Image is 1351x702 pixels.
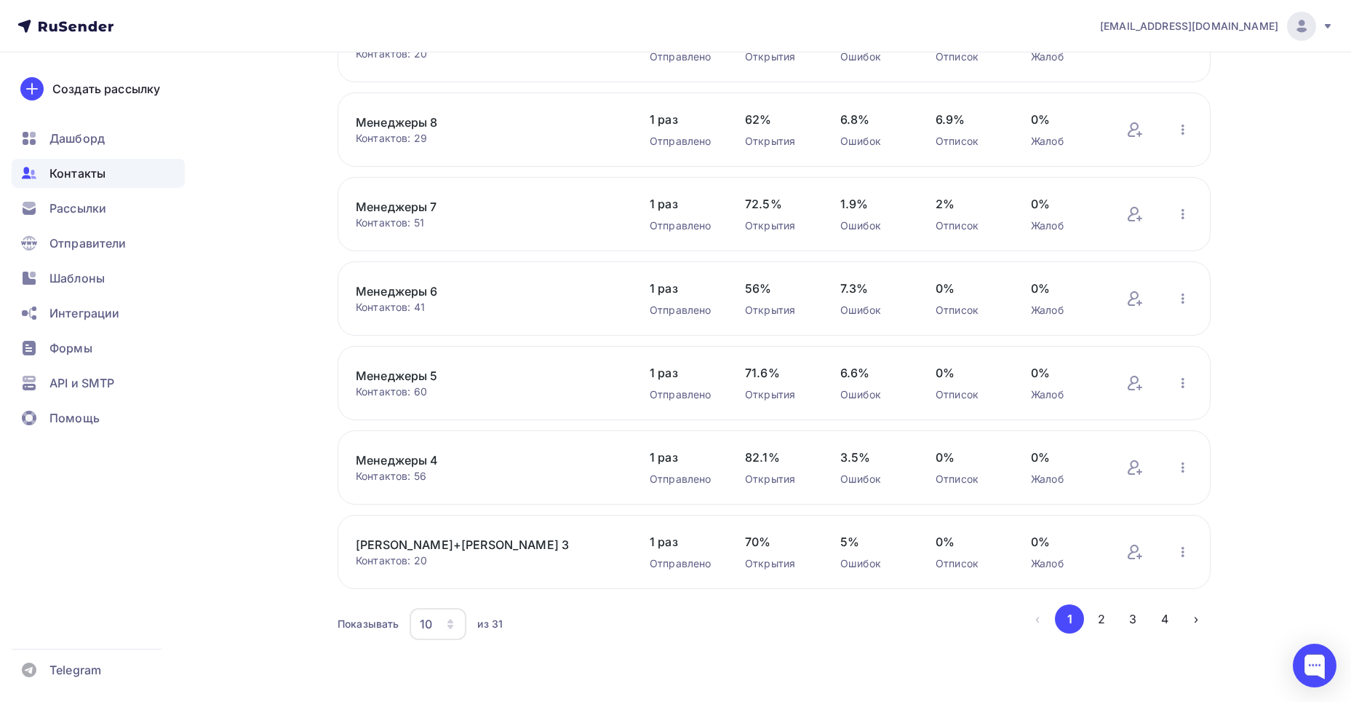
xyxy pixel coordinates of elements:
[650,303,716,318] div: Отправлено
[12,229,185,258] a: Отправители
[52,80,160,98] div: Создать рассылку
[840,449,906,466] span: 3.5%
[745,111,811,128] span: 62%
[840,218,906,233] div: Ошибок
[1031,449,1097,466] span: 0%
[650,556,716,571] div: Отправлено
[1118,604,1147,634] button: Go to page 3
[936,50,1002,64] div: Отписок
[650,533,716,551] span: 1 раз
[1031,303,1097,318] div: Жалоб
[1150,604,1179,634] button: Go to page 4
[745,364,811,382] span: 71.6%
[477,617,503,631] div: из 31
[840,50,906,64] div: Ошибок
[1087,604,1116,634] button: Go to page 2
[745,556,811,571] div: Открытия
[745,218,811,233] div: Открытия
[650,218,716,233] div: Отправлено
[1100,19,1278,33] span: [EMAIL_ADDRESS][DOMAIN_NAME]
[745,472,811,486] div: Открытия
[356,553,621,568] div: Контактов: 20
[49,661,101,679] span: Telegram
[1024,604,1211,634] ul: Pagination
[420,615,432,633] div: 10
[745,50,811,64] div: Открытия
[356,384,621,399] div: Контактов: 60
[356,283,603,300] a: Менеджеры 6
[356,536,603,553] a: [PERSON_NAME]+[PERSON_NAME] 3
[936,556,1002,571] div: Отписок
[1031,111,1097,128] span: 0%
[745,533,811,551] span: 70%
[12,159,185,188] a: Контакты
[49,409,100,427] span: Помощь
[356,216,621,230] div: Контактов: 51
[49,130,105,147] span: Дашборд
[840,387,906,402] div: Ошибок
[356,300,621,315] div: Контактов: 41
[12,124,185,153] a: Дашборд
[936,134,1002,149] div: Отписок
[936,195,1002,213] span: 2%
[840,280,906,297] span: 7.3%
[650,472,716,486] div: Отправлено
[356,47,621,61] div: Контактов: 20
[936,472,1002,486] div: Отписок
[356,469,621,484] div: Контактов: 56
[936,449,1002,466] span: 0%
[1031,387,1097,402] div: Жалоб
[745,303,811,318] div: Открытия
[1031,218,1097,233] div: Жалоб
[356,451,603,469] a: Менеджеры 4
[1031,364,1097,382] span: 0%
[650,111,716,128] span: 1 раз
[650,195,716,213] span: 1 раз
[745,195,811,213] span: 72.5%
[840,364,906,382] span: 6.6%
[1031,134,1097,149] div: Жалоб
[12,264,185,293] a: Шаблоны
[840,533,906,551] span: 5%
[936,280,1002,297] span: 0%
[12,334,185,363] a: Формы
[840,556,906,571] div: Ошибок
[745,280,811,297] span: 56%
[1100,12,1334,41] a: [EMAIL_ADDRESS][DOMAIN_NAME]
[1031,556,1097,571] div: Жалоб
[936,218,1002,233] div: Отписок
[356,114,603,131] a: Менеджеры 8
[356,367,603,384] a: Менеджеры 5
[745,449,811,466] span: 82.1%
[650,50,716,64] div: Отправлено
[936,303,1002,318] div: Отписок
[650,364,716,382] span: 1 раз
[840,472,906,486] div: Ошибок
[840,195,906,213] span: 1.9%
[936,364,1002,382] span: 0%
[650,449,716,466] span: 1 раз
[650,280,716,297] span: 1 раз
[745,387,811,402] div: Открытия
[49,200,106,217] span: Рассылки
[745,134,811,149] div: Открытия
[936,387,1002,402] div: Отписок
[338,617,399,631] div: Показывать
[1031,280,1097,297] span: 0%
[49,374,114,392] span: API и SMTP
[840,134,906,149] div: Ошибок
[12,194,185,223] a: Рассылки
[356,131,621,146] div: Контактов: 29
[49,234,127,252] span: Отправители
[650,134,716,149] div: Отправлено
[1031,50,1097,64] div: Жалоб
[650,387,716,402] div: Отправлено
[49,269,105,287] span: Шаблоны
[356,198,603,216] a: Менеджеры 7
[1055,604,1084,634] button: Go to page 1
[936,111,1002,128] span: 6.9%
[840,303,906,318] div: Ошибок
[49,339,92,357] span: Формы
[1031,472,1097,486] div: Жалоб
[49,304,119,322] span: Интеграции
